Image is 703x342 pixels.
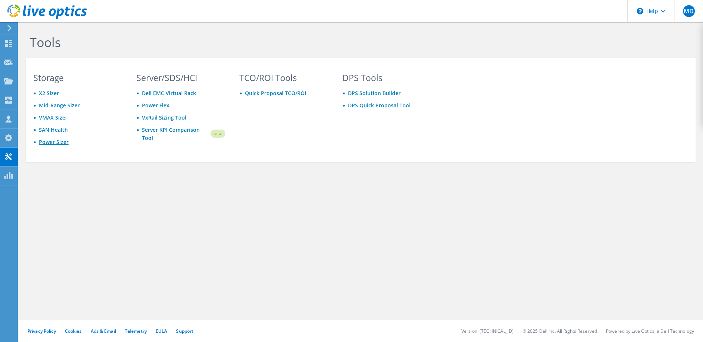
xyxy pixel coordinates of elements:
a: Privacy Policy [27,328,56,334]
img: new-badge.svg [209,125,225,142]
h3: TCO/ROI Tools [239,74,328,82]
h3: Storage [33,74,122,82]
a: Telemetry [125,328,147,334]
h1: Tools [30,34,530,50]
h3: Server/SDS/HCI [136,74,225,82]
li: Version: [TECHNICAL_ID] [461,328,514,334]
a: SAN Health [39,126,68,133]
a: Cookies [65,328,82,334]
a: EULA [156,328,167,334]
svg: \n [637,8,643,14]
a: DPS Solution Builder [348,90,401,97]
a: Mid-Range Sizer [39,102,80,109]
a: VMAX Sizer [39,114,67,121]
li: Powered by Live Optics, a Dell Technology [606,328,694,334]
a: X2 Sizer [39,90,59,97]
a: Power Flex [142,102,169,109]
a: VxRail Sizing Tool [142,114,186,121]
span: MD [683,5,695,17]
a: Dell EMC Virtual Rack [142,90,196,97]
a: Power Sizer [39,138,69,145]
li: © 2025 Dell Inc. All Rights Reserved [523,328,597,334]
a: Ads & Email [91,328,116,334]
a: DPS Quick Proposal Tool [348,102,411,109]
a: Quick Proposal TCO/ROI [245,90,306,97]
h3: DPS Tools [342,74,431,82]
a: Server KPI Comparison Tool [142,126,209,142]
a: Support [176,328,193,334]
